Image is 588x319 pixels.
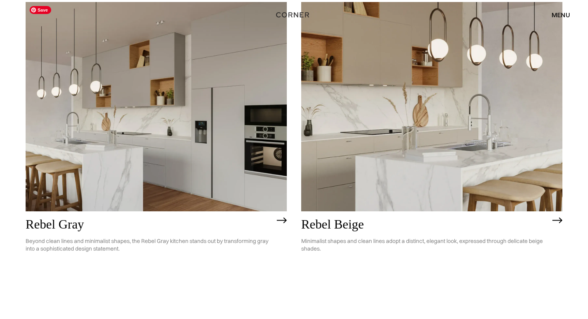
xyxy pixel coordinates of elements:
[270,10,318,20] a: home
[301,217,548,231] h2: Rebel Beige
[301,2,562,308] a: Rebel BeigeMinimalist shapes and clean lines adopt a distinct, elegant look, expressed through de...
[30,6,51,14] span: Save
[26,231,273,259] p: Beyond clean lines and minimalist shapes, the Rebel Gray kitchen stands out by transforming gray ...
[301,231,548,259] p: Minimalist shapes and clean lines adopt a distinct, elegant look, expressed through delicate beig...
[26,217,273,231] h2: Rebel Gray
[544,8,570,22] div: menu
[552,12,570,18] div: menu
[26,2,287,308] a: Rebel GrayBeyond clean lines and minimalist shapes, the Rebel Gray kitchen stands out by transfor...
